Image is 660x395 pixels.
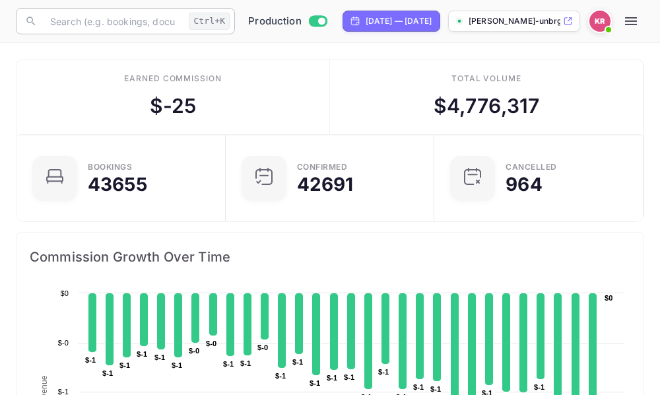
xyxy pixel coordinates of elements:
text: $0 [60,289,69,297]
text: $-1 [154,353,165,361]
text: $-1 [413,383,424,391]
text: $-1 [240,359,251,367]
text: $-1 [172,361,182,369]
div: Bookings [88,163,132,171]
text: $-1 [344,373,354,381]
text: $-1 [85,356,96,364]
div: $ -25 [150,91,197,121]
div: Ctrl+K [189,13,230,30]
text: $-1 [102,369,113,377]
text: $-1 [292,358,303,366]
text: $0 [605,294,613,302]
div: Total volume [451,73,522,85]
img: Kobus Roux [589,11,610,32]
div: 42691 [297,175,354,194]
text: $-0 [58,339,69,347]
text: $-0 [189,347,199,355]
div: CANCELLED [506,163,557,171]
text: $-0 [206,340,216,347]
div: Earned commission [124,73,222,85]
div: [DATE] — [DATE] [366,15,432,27]
text: $-1 [223,360,234,368]
text: $-1 [534,383,544,391]
div: $ 4,776,317 [434,91,540,121]
span: Commission Growth Over Time [30,246,630,268]
div: 964 [506,175,542,194]
input: Search (e.g. bookings, documentation) [42,8,183,34]
text: $-1 [137,350,147,358]
text: $-0 [257,343,268,351]
text: $-1 [310,379,320,387]
div: Switch to Sandbox mode [243,14,332,29]
text: $-1 [430,385,441,393]
span: Production [248,14,302,29]
div: 43655 [88,175,147,194]
text: $-1 [327,374,337,382]
text: $-1 [119,361,130,369]
div: Confirmed [297,163,348,171]
text: $-1 [275,372,286,380]
text: $-1 [378,368,389,376]
p: [PERSON_NAME]-unbrg.[PERSON_NAME]... [469,15,560,27]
